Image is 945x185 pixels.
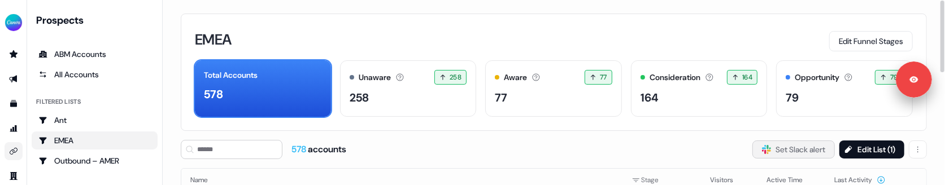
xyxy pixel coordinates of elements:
div: All Accounts [38,69,151,80]
a: Go to Outbound – AMER [32,152,158,170]
div: Opportunity [795,72,839,83]
a: Go to Ant [32,111,158,129]
span: 77 [600,72,607,83]
button: Set Slack alert [752,140,835,158]
a: Go to outbound experience [5,70,23,88]
span: 164 [742,72,752,83]
div: Aware [504,72,527,83]
a: Go to EMEA [32,131,158,149]
div: Prospects [36,14,158,27]
div: Ant [38,114,151,126]
div: Total Accounts [204,69,258,81]
div: Filtered lists [36,97,81,107]
a: All accounts [32,65,158,83]
div: ABM Accounts [38,49,151,60]
a: Go to templates [5,95,23,113]
h3: EMEA [195,32,231,47]
span: 79 [890,72,898,83]
a: Go to team [5,167,23,185]
a: Go to attribution [5,120,23,138]
a: Go to integrations [5,142,23,160]
span: 578 [291,143,308,155]
a: Go to prospects [5,45,23,63]
button: Edit Funnel Stages [829,31,913,51]
div: EMEA [38,135,151,146]
span: 258 [450,72,461,83]
div: accounts [291,143,346,156]
div: Unaware [359,72,391,83]
div: 578 [204,86,223,103]
div: 79 [786,89,799,106]
a: ABM Accounts [32,45,158,63]
div: 77 [495,89,507,106]
div: 258 [350,89,369,106]
div: 164 [641,89,659,106]
div: Outbound – AMER [38,155,151,166]
div: Consideration [650,72,700,83]
button: Edit List (1) [839,140,904,158]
